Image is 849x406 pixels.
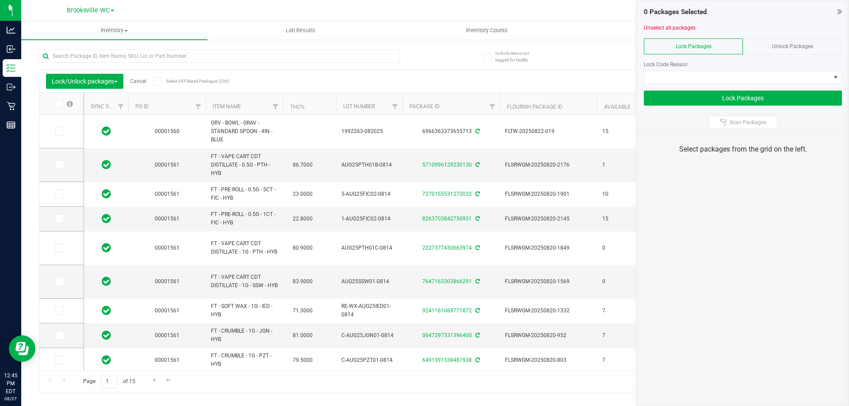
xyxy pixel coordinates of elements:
span: In Sync [102,188,111,200]
a: 7270155531272032 [422,191,472,197]
span: 22.8000 [288,212,317,225]
span: 7 [602,356,636,364]
span: FT - VAPE CART CDT DISTILLATE - 0.5G - PTH - HYB [211,152,278,178]
span: In Sync [102,329,111,341]
span: Sync from Compliance System [474,307,480,314]
div: Select packages from the grid on the left. [648,144,838,155]
span: 79.5000 [288,354,317,367]
a: 8263703842750931 [422,216,472,222]
span: In Sync [102,212,111,225]
span: In Sync [102,242,111,254]
p: 12:45 PM EDT [4,372,17,395]
a: Package ID [409,103,440,110]
a: Flourish Package ID [507,104,562,110]
span: 0 [602,244,636,252]
span: FT - SOFT WAX - 1G - IED - HYB [211,302,278,319]
span: Page of 15 [76,375,142,388]
p: 08/27 [4,395,17,402]
span: Inventory [21,27,207,34]
span: FLTW-20250822-019 [505,127,592,136]
span: FT - VAPE CART CDT DISTILLATE - 1G - SSW - HYB [211,273,278,290]
span: Lock/Unlock packages [52,78,118,85]
span: Unlock Packages [772,43,813,49]
span: Sync from Compliance System [474,278,480,285]
span: 80.9000 [288,242,317,254]
a: 6491391338487938 [422,357,472,363]
a: Item Name [213,103,241,110]
span: FT - CRUMBLE - 1G - JGN - HYB [211,327,278,344]
a: Go to the last page [162,375,175,387]
input: 1 [101,375,117,388]
span: C-AUG25PZT01-0814 [341,356,397,364]
a: Lab Results [207,21,394,40]
span: Lab Results [274,27,327,34]
a: 00001561 [155,307,180,314]
span: Sync from Compliance System [474,191,480,197]
inline-svg: Retail [7,102,15,110]
span: FLSRWGM-20250820-1569 [505,277,592,286]
span: 86.7000 [288,159,317,171]
span: FLSRWGM-20250820-2145 [505,215,592,223]
span: In Sync [102,354,111,366]
a: 00001561 [155,357,180,363]
span: In Sync [102,159,111,171]
inline-svg: Inbound [7,45,15,53]
inline-svg: Inventory [7,64,15,72]
span: 1992263-082025 [341,127,397,136]
span: 1-AUG25FIC02-0814 [341,215,397,223]
a: 00001561 [155,162,180,168]
span: Include items not tagged for facility [495,50,539,63]
span: FLSRWGM-20250820-1849 [505,244,592,252]
inline-svg: Outbound [7,83,15,91]
a: 00001561 [155,216,180,222]
span: 0 [602,277,636,286]
a: 00001560 [155,128,180,134]
a: PO ID [135,103,149,110]
span: Sync from Compliance System [474,128,480,134]
span: 5-AUG25FIC02-0814 [341,190,397,198]
span: 81.0000 [288,329,317,342]
span: 7 [602,331,636,340]
a: 2227377430663974 [422,245,472,251]
a: Filter [191,99,206,114]
a: 7647163303866291 [422,278,472,285]
span: Sync from Compliance System [474,357,480,363]
span: FLSRWGM-20250820-2176 [505,161,592,169]
a: Sync Status [91,103,125,110]
span: Sync from Compliance System [474,245,480,251]
span: 15 [602,127,636,136]
span: AUG25SSW01-0814 [341,277,397,286]
span: FLSRWGM-20250820-952 [505,331,592,340]
a: Filter [268,99,283,114]
span: Sync from Compliance System [474,216,480,222]
a: Available [604,104,631,110]
span: AUG25PTH01C-0814 [341,244,397,252]
a: Filter [485,99,500,114]
span: FT - PRE-ROLL - 0.5G - 1CT - FIC - HYB [211,210,278,227]
a: 0647297331396400 [422,332,472,338]
button: Scan Packages [709,116,777,129]
span: FLSRWGM-20250820-1901 [505,190,592,198]
a: THC% [290,104,305,110]
a: 00001561 [155,332,180,338]
span: Select All Filtered Packages (296) [166,79,210,83]
a: Inventory [21,21,207,40]
span: AUG25PTH01B-0814 [341,161,397,169]
a: 5710996129230130 [422,162,472,168]
span: FT - VAPE CART CDT DISTILLATE - 1G - PTH - HYB [211,239,278,256]
span: FT - PRE-ROLL - 0.5G - 5CT - FIC - HYB [211,186,278,202]
button: Lock Packages [644,91,842,106]
div: 6966363373655713 [401,127,501,136]
span: 1 [602,161,636,169]
span: Sync from Compliance System [474,162,480,168]
span: 10 [602,190,636,198]
a: Go to the next page [148,375,161,387]
a: Unselect all packages [644,25,696,31]
a: 00001561 [155,191,180,197]
button: Lock/Unlock packages [46,74,123,89]
a: Inventory Counts [394,21,580,40]
span: Inventory Counts [454,27,520,34]
span: C-AUG25JGN01-0814 [341,331,397,340]
span: 23.0000 [288,188,317,201]
span: RE-WX-AUG25IED01-0814 [341,302,397,319]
